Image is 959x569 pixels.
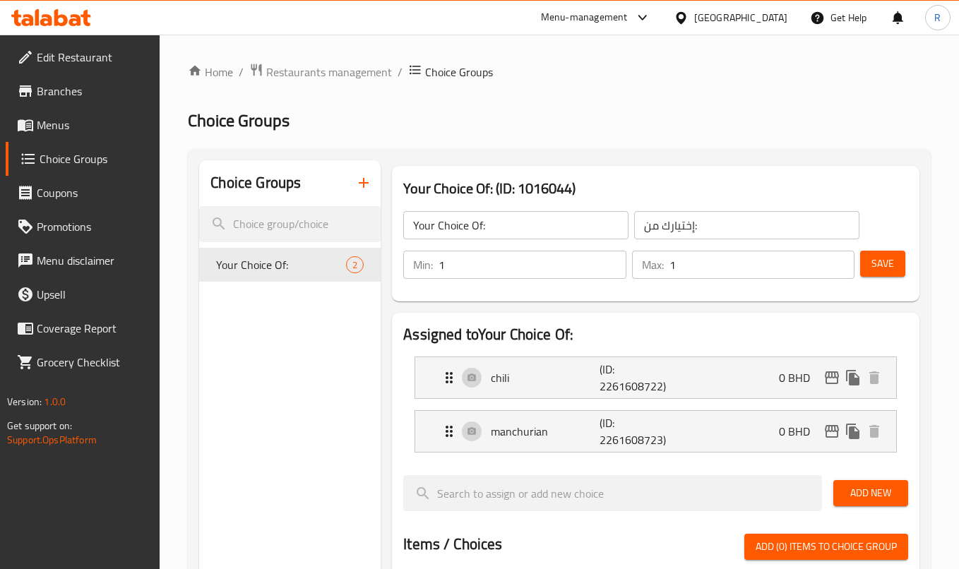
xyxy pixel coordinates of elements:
span: Edit Restaurant [37,49,149,66]
div: Choices [346,256,364,273]
div: Menu-management [541,9,628,26]
button: edit [821,367,842,388]
a: Upsell [6,277,160,311]
input: search [403,475,822,511]
p: chili [491,369,600,386]
button: Add (0) items to choice group [744,534,908,560]
span: Add New [845,484,897,502]
h2: Choice Groups [210,172,301,193]
p: Max: [642,256,664,273]
a: Home [188,64,233,80]
span: Grocery Checklist [37,354,149,371]
button: Save [860,251,905,277]
li: / [239,64,244,80]
a: Choice Groups [6,142,160,176]
div: Your Choice Of:2 [199,248,381,282]
button: delete [864,367,885,388]
span: Upsell [37,286,149,303]
li: Expand [403,405,908,458]
span: Choice Groups [425,64,493,80]
h2: Items / Choices [403,534,502,555]
span: Add (0) items to choice group [756,538,897,556]
a: Coupons [6,176,160,210]
input: search [199,206,381,242]
a: Promotions [6,210,160,244]
span: 2 [347,258,363,272]
p: (ID: 2261608723) [600,414,672,448]
nav: breadcrumb [188,63,931,81]
span: Menus [37,116,149,133]
span: Menu disclaimer [37,252,149,269]
a: Support.OpsPlatform [7,431,97,449]
p: Min: [413,256,433,273]
button: edit [821,421,842,442]
span: R [934,10,941,25]
button: delete [864,421,885,442]
li: Expand [403,351,908,405]
span: Version: [7,393,42,411]
span: Choice Groups [188,104,290,136]
a: Coverage Report [6,311,160,345]
p: manchurian [491,423,600,440]
p: 0 BHD [779,423,821,440]
p: 0 BHD [779,369,821,386]
h3: Your Choice Of: (ID: 1016044) [403,177,908,200]
span: Promotions [37,218,149,235]
a: Branches [6,74,160,108]
a: Menu disclaimer [6,244,160,277]
span: Your Choice Of: [216,256,346,273]
span: Save [871,255,894,272]
span: 1.0.0 [44,393,66,411]
span: Coverage Report [37,320,149,337]
div: Expand [415,357,896,398]
button: Add New [833,480,908,506]
span: Get support on: [7,417,72,435]
span: Branches [37,83,149,100]
span: Restaurants management [266,64,392,80]
span: Coupons [37,184,149,201]
button: duplicate [842,421,864,442]
div: Expand [415,411,896,452]
button: duplicate [842,367,864,388]
a: Edit Restaurant [6,40,160,74]
p: (ID: 2261608722) [600,361,672,395]
span: Choice Groups [40,150,149,167]
a: Restaurants management [249,63,392,81]
a: Menus [6,108,160,142]
h2: Assigned to Your Choice Of: [403,324,908,345]
a: Grocery Checklist [6,345,160,379]
li: / [398,64,403,80]
div: [GEOGRAPHIC_DATA] [694,10,787,25]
